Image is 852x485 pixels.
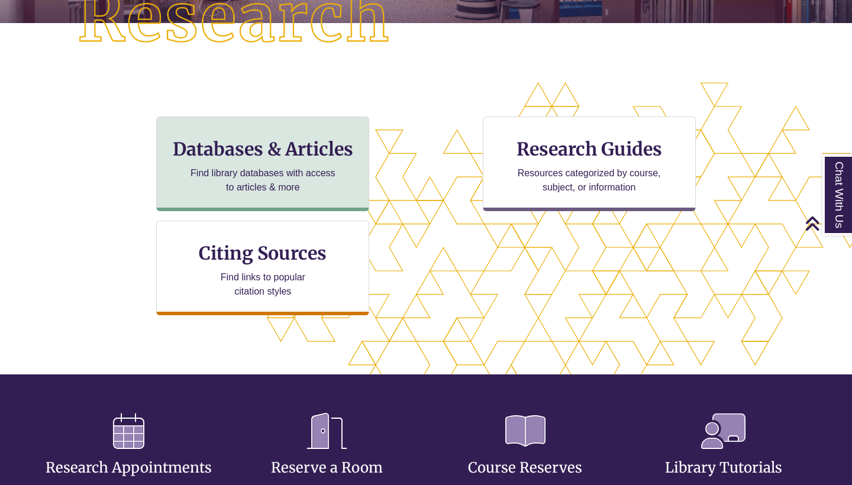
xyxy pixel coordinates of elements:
a: Course Reserves [468,430,582,477]
h3: Research Guides [493,138,686,160]
h3: Citing Sources [191,242,335,264]
p: Find library databases with access to articles & more [186,166,340,195]
a: Databases & Articles Find library databases with access to articles & more [156,117,369,211]
a: Citing Sources Find links to popular citation styles [156,221,369,315]
a: Reserve a Room [271,430,383,477]
a: Research Guides Resources categorized by course, subject, or information [483,117,696,211]
p: Find links to popular citation styles [205,270,321,299]
p: Resources categorized by course, subject, or information [512,166,666,195]
a: Library Tutorials [665,430,782,477]
a: Back to Top [805,215,849,231]
a: Research Appointments [46,430,212,477]
h3: Databases & Articles [166,138,359,160]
